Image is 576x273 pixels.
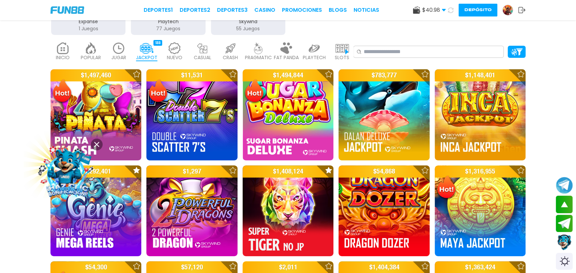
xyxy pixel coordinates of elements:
[556,215,573,232] button: Join telegram
[243,69,333,160] img: Sugar Bonanza Deluxe
[196,42,209,54] img: casual_light.webp
[56,54,70,61] p: INICIO
[112,42,125,54] img: recent_light.webp
[147,78,169,105] img: Hot
[335,42,349,54] img: slots_light.webp
[502,5,518,15] a: Avatar
[51,78,73,105] img: Hot
[243,165,333,178] p: $ 1,408,124
[168,42,181,54] img: new_light.webp
[252,42,265,54] img: pragmatic_light.webp
[282,6,322,14] a: Promociones
[254,6,275,14] a: CASINO
[435,174,457,201] img: Hot
[146,69,237,81] p: $ 11,531
[243,165,333,256] img: Super Tiger No JP
[338,69,429,81] p: $ 783,777
[50,69,141,81] p: $ 1,497,460
[34,139,101,206] img: Image Link
[245,54,272,61] p: PRAGMATIC
[153,40,162,46] div: 133
[243,78,265,105] img: Hot
[329,6,347,14] a: BLOGS
[224,42,237,54] img: crash_light.webp
[131,25,205,32] p: 77 Juegos
[459,4,497,16] button: Depósito
[144,6,173,14] a: Deportes1
[422,6,446,14] span: $ 40.98
[50,6,84,14] img: Company Logo
[303,54,326,61] p: PLAYTECH
[146,69,237,160] img: Double Scatter 7’s
[146,165,237,178] p: $ 1,297
[211,18,285,25] p: Skywind
[435,69,526,160] img: Inca Jackpot
[51,18,125,25] p: Expanse
[111,54,126,61] p: JUGAR
[217,6,248,14] a: Deportes3
[51,25,125,32] p: 1 Juegos
[556,234,573,251] button: Contact customer service
[56,42,70,54] img: home_light.webp
[136,54,157,61] p: JACKPOT
[50,165,141,256] img: Genie Mega Reels
[338,165,429,256] img: Dragon Dozer
[511,48,523,55] img: Platform Filter
[338,165,429,178] p: $ 54,868
[146,165,237,256] img: 2 Powerful Dragons
[556,196,573,213] button: scroll up
[211,25,285,32] p: 55 Juegos
[223,54,238,61] p: CRASH
[308,42,321,54] img: playtech_light.webp
[556,253,573,270] div: Switch theme
[354,6,379,14] a: NOTICIAS
[194,54,211,61] p: CASUAL
[180,6,210,14] a: Deportes2
[274,54,299,61] p: FAT PANDA
[243,69,333,81] p: $ 1,494,844
[338,69,429,160] img: Dalan Deluxe Jackpot
[435,69,526,81] p: $ 1,148,401
[435,165,526,178] p: $ 1,316,955
[81,54,101,61] p: POPULAR
[556,177,573,194] button: Join telegram channel
[435,165,526,256] img: Maya Jackpot
[503,5,513,15] img: Avatar
[50,69,141,160] img: Piñata Smash™
[140,42,153,54] img: jackpot_active.webp
[167,54,182,61] p: NUEVO
[280,42,293,54] img: fat_panda_light.webp
[131,18,205,25] p: Playtech
[84,42,98,54] img: popular_light.webp
[335,54,349,61] p: SLOTS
